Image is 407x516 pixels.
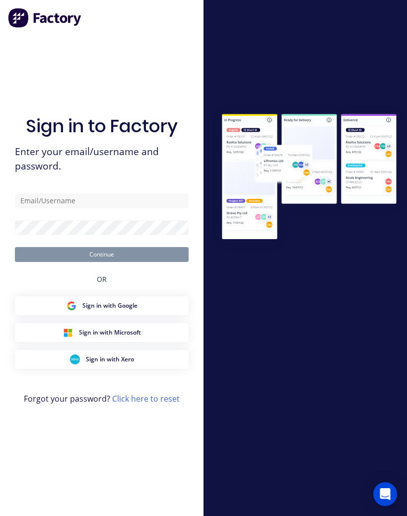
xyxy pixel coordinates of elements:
[26,115,178,137] h1: Sign in to Factory
[79,328,141,337] span: Sign in with Microsoft
[373,482,397,506] div: Open Intercom Messenger
[15,247,189,262] button: Continue
[70,354,80,364] img: Xero Sign in
[15,323,189,342] button: Microsoft Sign inSign in with Microsoft
[15,350,189,369] button: Xero Sign inSign in with Xero
[63,328,73,338] img: Microsoft Sign in
[211,104,407,251] img: Sign in
[82,301,137,310] span: Sign in with Google
[8,8,82,28] img: Factory
[86,355,134,364] span: Sign in with Xero
[15,296,189,315] button: Google Sign inSign in with Google
[97,262,107,296] div: OR
[67,301,76,311] img: Google Sign in
[112,393,180,404] a: Click here to reset
[15,145,189,173] span: Enter your email/username and password.
[24,393,180,405] span: Forgot your password?
[15,193,189,208] input: Email/Username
